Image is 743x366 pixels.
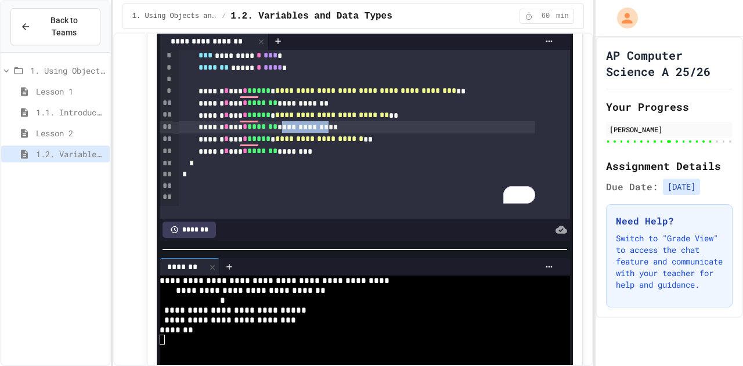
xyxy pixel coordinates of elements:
span: min [556,12,569,21]
span: Due Date: [606,180,658,194]
button: Back to Teams [10,8,100,45]
span: 1. Using Objects and Methods [30,64,105,77]
h3: Need Help? [616,214,723,228]
h1: AP Computer Science A 25/26 [606,47,733,79]
span: [DATE] [663,179,700,195]
span: Lesson 2 [36,127,105,139]
div: [PERSON_NAME] [609,124,729,135]
span: Back to Teams [38,15,91,39]
span: Lesson 1 [36,85,105,97]
span: 1.2. Variables and Data Types [36,148,105,160]
h2: Your Progress [606,99,733,115]
span: / [222,12,226,21]
div: My Account [605,5,641,31]
span: 1.1. Introduction to Algorithms, Programming, and Compilers [36,106,105,118]
h2: Assignment Details [606,158,733,174]
span: 60 [536,12,555,21]
p: Switch to "Grade View" to access the chat feature and communicate with your teacher for help and ... [616,233,723,291]
span: 1. Using Objects and Methods [132,12,217,21]
span: 1.2. Variables and Data Types [230,9,392,23]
